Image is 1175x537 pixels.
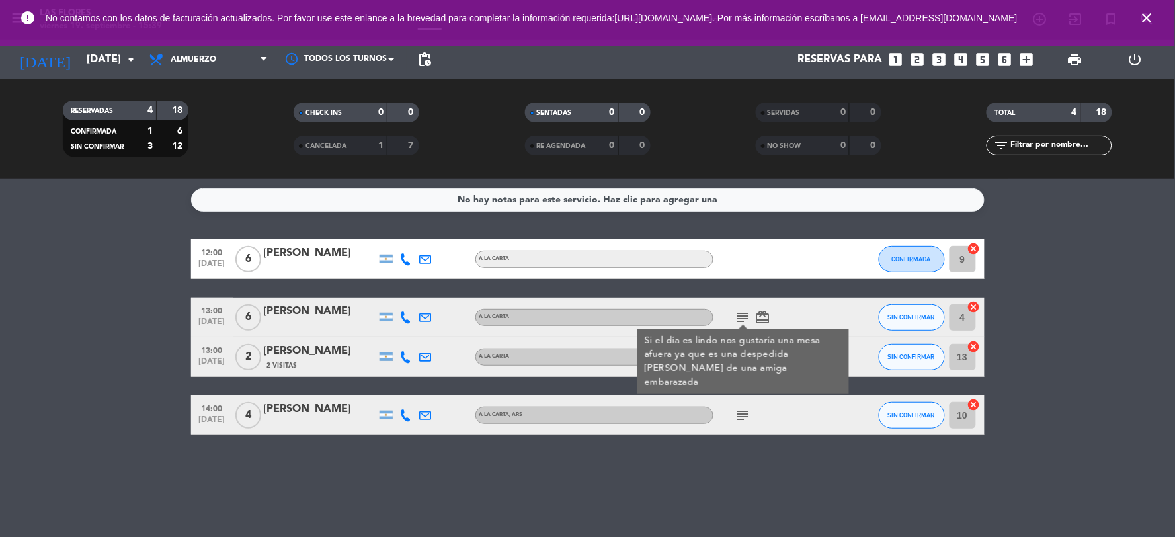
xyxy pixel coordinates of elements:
i: close [1139,10,1155,26]
strong: 0 [870,141,878,150]
strong: 1 [378,141,384,150]
i: add_box [1018,51,1035,68]
i: [DATE] [10,45,80,74]
input: Filtrar por nombre... [1009,138,1112,153]
span: 14:00 [196,400,229,415]
span: NO SHOW [768,143,801,149]
i: subject [735,310,751,325]
i: looks_4 [953,51,970,68]
span: A LA CARTA [479,314,510,319]
i: arrow_drop_down [123,52,139,67]
strong: 0 [610,108,615,117]
div: [PERSON_NAME] [264,343,376,360]
button: SIN CONFIRMAR [879,304,945,331]
span: 2 [235,344,261,370]
span: Almuerzo [171,55,216,64]
strong: 0 [409,108,417,117]
strong: 0 [840,108,846,117]
span: SERVIDAS [768,110,800,116]
button: SIN CONFIRMAR [879,402,945,429]
strong: 18 [172,106,185,115]
i: looks_one [887,51,905,68]
span: SIN CONFIRMAR [888,353,935,360]
span: 6 [235,304,261,331]
span: , ARS - [510,412,526,417]
strong: 1 [147,126,153,136]
strong: 7 [409,141,417,150]
span: CANCELADA [305,143,346,149]
span: TOTAL [994,110,1015,116]
i: cancel [967,300,981,313]
strong: 0 [639,108,647,117]
span: SIN CONFIRMAR [71,144,124,150]
span: 6 [235,246,261,272]
strong: 12 [172,142,185,151]
strong: 0 [840,141,846,150]
i: error [20,10,36,26]
strong: 0 [610,141,615,150]
span: RE AGENDADA [537,143,586,149]
span: CONFIRMADA [71,128,116,135]
i: power_settings_new [1127,52,1143,67]
span: 2 Visitas [267,360,298,371]
span: CHECK INS [305,110,342,116]
div: [PERSON_NAME] [264,401,376,418]
i: cancel [967,340,981,353]
span: [DATE] [196,317,229,333]
div: [PERSON_NAME] [264,245,376,262]
i: cancel [967,398,981,411]
strong: 0 [378,108,384,117]
div: [PERSON_NAME] [264,303,376,320]
span: pending_actions [417,52,432,67]
a: [URL][DOMAIN_NAME] [615,13,713,23]
span: A LA CARTA [479,412,526,417]
i: cancel [967,242,981,255]
i: subject [735,407,751,423]
span: A LA CARTA [479,256,510,261]
i: card_giftcard [755,310,771,325]
span: 13:00 [196,302,229,317]
strong: 4 [1072,108,1077,117]
i: filter_list [993,138,1009,153]
a: . Por más información escríbanos a [EMAIL_ADDRESS][DOMAIN_NAME] [713,13,1018,23]
strong: 6 [177,126,185,136]
div: Si el día es lindo nos gustaría una mesa afuera ya que es una despedida [PERSON_NAME] de una amig... [644,334,842,390]
i: looks_6 [996,51,1014,68]
strong: 4 [147,106,153,115]
span: [DATE] [196,357,229,372]
i: looks_3 [931,51,948,68]
span: 12:00 [196,244,229,259]
strong: 3 [147,142,153,151]
strong: 18 [1096,108,1110,117]
span: A LA CARTA [479,354,510,359]
span: SIN CONFIRMAR [888,313,935,321]
strong: 0 [639,141,647,150]
span: RESERVADAS [71,108,113,114]
span: print [1067,52,1082,67]
span: 4 [235,402,261,429]
span: SENTADAS [537,110,572,116]
span: SIN CONFIRMAR [888,411,935,419]
span: [DATE] [196,415,229,431]
span: [DATE] [196,259,229,274]
i: looks_two [909,51,926,68]
i: looks_5 [975,51,992,68]
span: CONFIRMADA [892,255,931,263]
span: No contamos con los datos de facturación actualizados. Por favor use este enlance a la brevedad p... [46,13,1018,23]
button: SIN CONFIRMAR [879,344,945,370]
div: No hay notas para este servicio. Haz clic para agregar una [458,192,717,208]
span: Reservas para [798,54,883,66]
button: CONFIRMADA [879,246,945,272]
div: LOG OUT [1105,40,1165,79]
span: 13:00 [196,342,229,357]
strong: 0 [870,108,878,117]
